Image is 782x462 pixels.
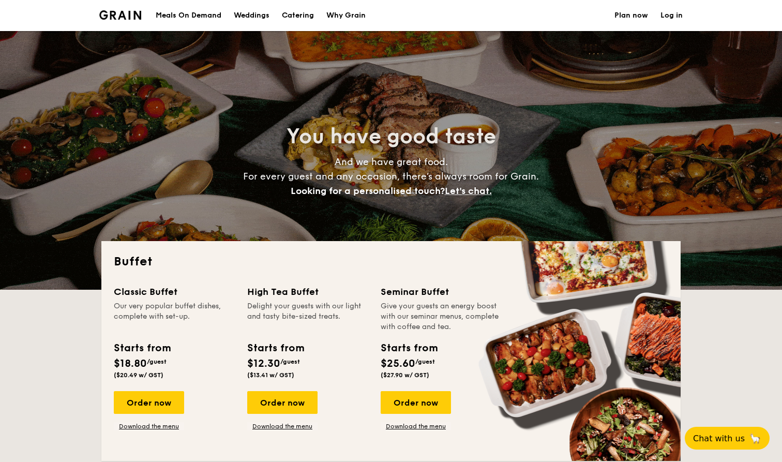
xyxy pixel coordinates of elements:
[291,185,445,197] span: Looking for a personalised touch?
[243,156,539,197] span: And we have great food. For every guest and any occasion, there’s always room for Grain.
[381,371,429,379] span: ($27.90 w/ GST)
[445,185,492,197] span: Let's chat.
[247,301,368,332] div: Delight your guests with our light and tasty bite-sized treats.
[114,391,184,414] div: Order now
[99,10,141,20] a: Logotype
[114,357,147,370] span: $18.80
[381,391,451,414] div: Order now
[114,254,668,270] h2: Buffet
[280,358,300,365] span: /guest
[381,422,451,430] a: Download the menu
[247,391,318,414] div: Order now
[749,433,761,444] span: 🦙
[247,285,368,299] div: High Tea Buffet
[114,301,235,332] div: Our very popular buffet dishes, complete with set-up.
[287,124,496,149] span: You have good taste
[114,285,235,299] div: Classic Buffet
[381,357,415,370] span: $25.60
[415,358,435,365] span: /guest
[247,340,304,356] div: Starts from
[381,285,502,299] div: Seminar Buffet
[381,301,502,332] div: Give your guests an energy boost with our seminar menus, complete with coffee and tea.
[247,371,294,379] span: ($13.41 w/ GST)
[247,422,318,430] a: Download the menu
[99,10,141,20] img: Grain
[381,340,437,356] div: Starts from
[685,427,770,450] button: Chat with us🦙
[247,357,280,370] span: $12.30
[693,434,745,443] span: Chat with us
[114,422,184,430] a: Download the menu
[114,340,170,356] div: Starts from
[114,371,163,379] span: ($20.49 w/ GST)
[147,358,167,365] span: /guest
